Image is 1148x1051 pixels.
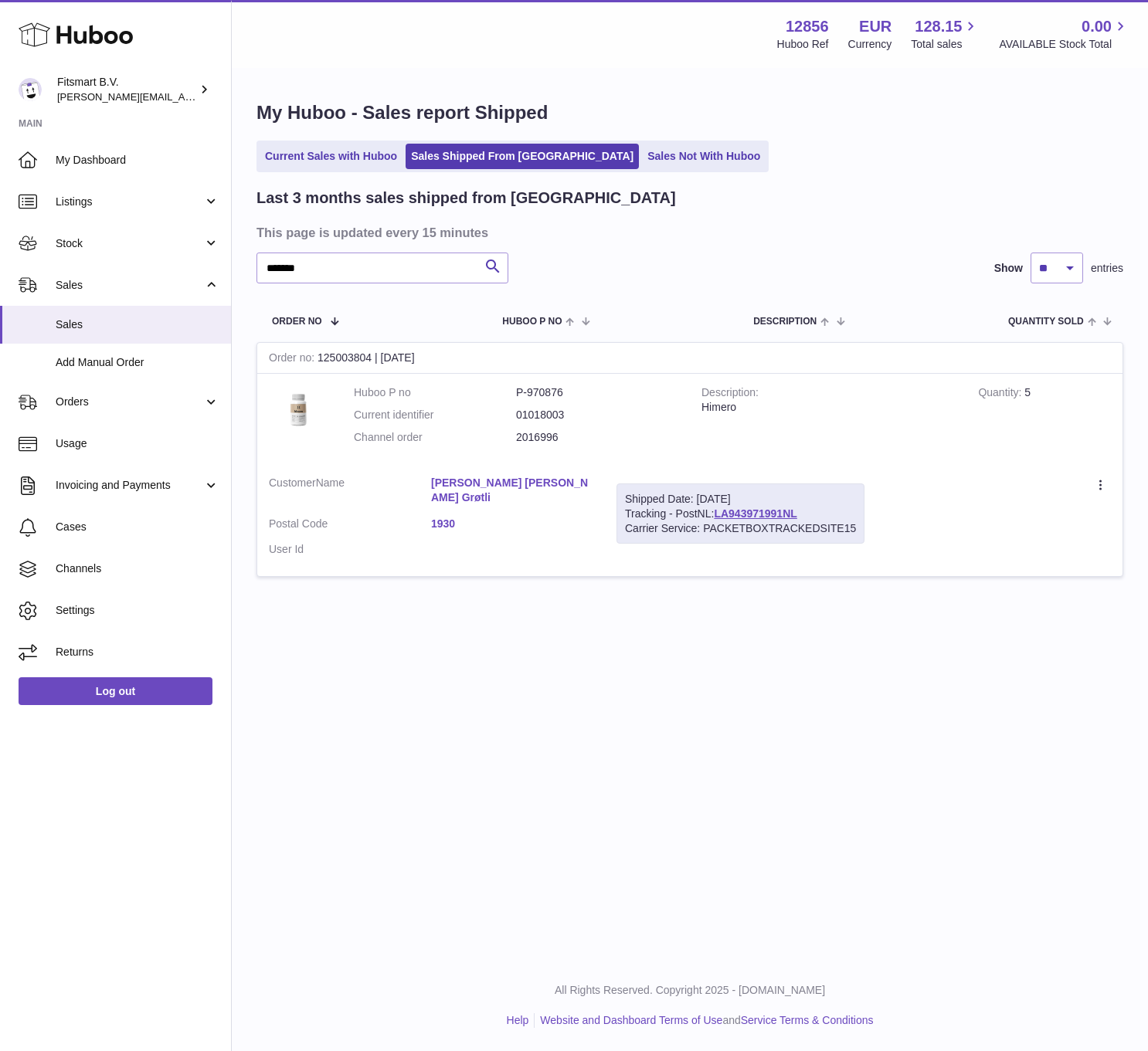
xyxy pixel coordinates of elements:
div: 125003804 | [DATE] [257,343,1123,374]
span: [PERSON_NAME][EMAIL_ADDRESS][DOMAIN_NAME] [57,90,310,103]
span: entries [1091,261,1123,276]
span: Returns [56,645,219,659]
strong: Description [701,386,759,402]
span: My Dashboard [56,153,219,168]
span: Settings [56,603,219,618]
div: Shipped Date: [DATE] [625,492,856,507]
span: Huboo P no [502,317,562,327]
a: [PERSON_NAME] [PERSON_NAME] Grøtli [431,476,593,505]
dt: Current identifier [354,408,516,422]
strong: EUR [859,16,892,37]
img: jonathan@leaderoo.com [19,78,42,101]
dt: User Id [269,542,431,557]
a: Website and Dashboard Terms of Use [540,1014,722,1026]
div: Himero [701,400,955,415]
dd: 01018003 [516,408,678,422]
dt: Name [269,476,431,509]
a: 0.00 AVAILABLE Stock Total [999,16,1129,52]
strong: Quantity [978,386,1024,402]
div: Tracking - PostNL: [616,483,864,544]
span: AVAILABLE Stock Total [999,37,1129,52]
dt: Postal Code [269,517,431,535]
li: and [535,1013,873,1028]
img: 128561711358723.png [269,385,331,431]
span: Total sales [911,37,980,52]
h2: Last 3 months sales shipped from [GEOGRAPHIC_DATA] [256,188,676,209]
span: Invoicing and Payments [56,478,203,493]
span: Sales [56,278,203,293]
span: Usage [56,436,219,451]
a: Help [507,1014,529,1026]
a: Sales Not With Huboo [642,144,766,169]
div: Carrier Service: PACKETBOXTRACKEDSITE15 [625,521,856,536]
dd: P-970876 [516,385,678,400]
span: Customer [269,476,316,489]
div: Huboo Ref [777,37,829,52]
span: 0.00 [1082,16,1112,37]
a: LA943971991NL [714,507,796,520]
span: Channels [56,561,219,576]
span: 128.15 [915,16,962,37]
div: Fitsmart B.V. [57,75,196,104]
span: Add Manual Order [56,355,219,370]
span: Sales [56,317,219,332]
div: Currency [848,37,892,52]
a: 1930 [431,517,593,531]
span: Stock [56,236,203,251]
strong: Order no [269,351,318,368]
a: 128.15 Total sales [911,16,980,52]
p: All Rights Reserved. Copyright 2025 - [DOMAIN_NAME] [244,983,1136,998]
span: Description [753,317,817,327]
span: Cases [56,520,219,534]
span: Listings [56,195,203,209]
a: Log out [19,677,212,705]
span: Order No [272,317,322,327]
dt: Huboo P no [354,385,516,400]
span: Orders [56,395,203,409]
label: Show [994,261,1023,276]
strong: 12856 [786,16,829,37]
a: Sales Shipped From [GEOGRAPHIC_DATA] [406,144,639,169]
dt: Channel order [354,430,516,445]
a: Current Sales with Huboo [260,144,402,169]
dd: 2016996 [516,430,678,445]
span: Quantity Sold [1008,317,1084,327]
td: 5 [966,374,1123,464]
a: Service Terms & Conditions [741,1014,874,1026]
h1: My Huboo - Sales report Shipped [256,100,1123,125]
h3: This page is updated every 15 minutes [256,224,1119,241]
